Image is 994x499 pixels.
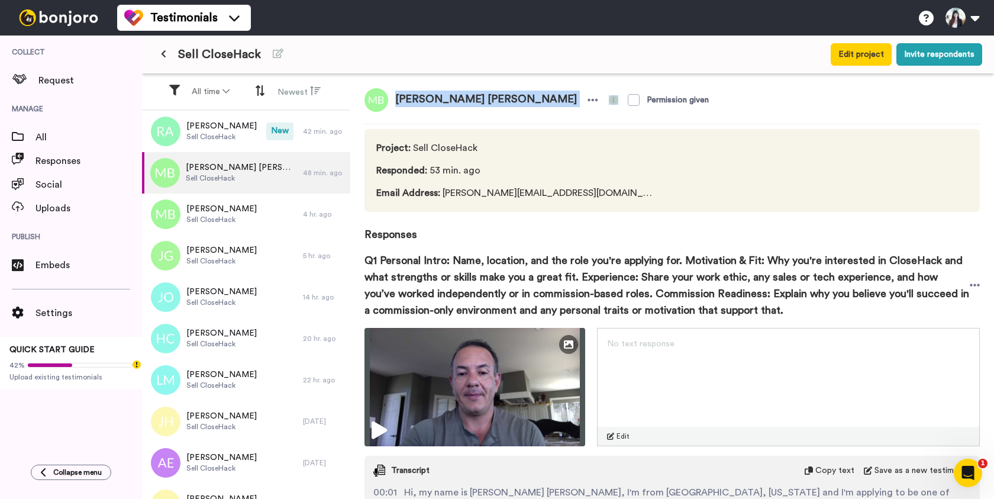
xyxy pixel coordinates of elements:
span: 42% [9,360,25,370]
a: [PERSON_NAME]Sell CloseHack5 hr. ago [142,235,350,276]
img: mb.png [364,88,388,112]
span: Q1 Personal Intro: Name, location, and the role you're applying for. Motivation & Fit: Why you're... [364,252,970,318]
span: 53 min. ago [376,163,656,178]
span: Sell CloseHack [186,173,297,183]
span: Sell CloseHack [186,298,257,307]
span: [PERSON_NAME] [186,369,257,381]
img: jh.png [151,407,180,436]
div: Permission given [647,94,709,106]
span: Uploads [35,201,142,215]
span: Collapse menu [53,468,102,477]
div: 5 hr. ago [303,251,344,260]
a: [PERSON_NAME]Sell CloseHack20 hr. ago [142,318,350,359]
span: Sell CloseHack [186,215,257,224]
span: Request [38,73,142,88]
span: Responses [35,154,142,168]
div: 42 min. ago [303,127,344,136]
div: 14 hr. ago [303,292,344,302]
span: Email Address : [376,188,440,198]
img: transcript.svg [373,465,385,477]
img: jo.png [151,282,180,312]
img: ce2b4e8a-fad5-4db6-af1c-8ec3b6f5d5b9-thumbnail_full-1758136053.jpg [364,328,585,446]
span: 1 [978,459,987,468]
span: Upload existing testimonials [9,372,133,382]
span: Sell CloseHack [186,422,257,432]
a: [PERSON_NAME]Sell CloseHack4 hr. ago [142,194,350,235]
img: tm-color.svg [124,8,143,27]
img: ra.png [151,117,180,146]
img: lm.png [151,365,180,395]
a: [PERSON_NAME]Sell CloseHackNew42 min. ago [142,111,350,152]
span: [PERSON_NAME] [PERSON_NAME] [388,88,584,112]
img: jg.png [151,241,180,271]
a: [PERSON_NAME]Sell CloseHack22 hr. ago [142,359,350,401]
span: Transcript [391,465,430,477]
div: [DATE] [303,417,344,426]
span: [PERSON_NAME] [186,327,257,339]
span: Embeds [35,258,142,272]
iframe: Intercom live chat [954,459,982,487]
a: [PERSON_NAME]Sell CloseHack[DATE] [142,401,350,442]
span: New [266,123,293,140]
button: Newest [270,81,328,103]
span: [PERSON_NAME] [186,286,257,298]
span: Sell CloseHack [186,132,257,141]
img: mb.png [151,199,180,229]
div: 22 hr. ago [303,375,344,385]
span: Sell CloseHack [178,46,261,63]
span: Sell CloseHack [186,256,257,266]
img: mb.png [150,158,180,188]
span: QUICK START GUIDE [9,346,95,354]
span: Responded : [376,166,427,175]
div: 48 min. ago [303,168,344,178]
div: Tooltip anchor [131,359,142,370]
span: Project : [376,143,411,153]
span: Save as a new testimonial [874,465,971,477]
span: Sell CloseHack [186,381,257,390]
img: hc.png [151,324,180,353]
button: All time [185,81,237,102]
span: [PERSON_NAME] [186,410,257,422]
button: Edit project [831,43,892,66]
span: Settings [35,306,142,320]
span: [PERSON_NAME] [186,452,257,463]
img: info-yellow.svg [609,95,618,105]
span: Sell CloseHack [186,463,257,473]
span: No text response [607,340,674,348]
div: 20 hr. ago [303,334,344,343]
span: Copy text [815,465,854,477]
a: [PERSON_NAME]Sell CloseHack14 hr. ago [142,276,350,318]
a: [PERSON_NAME] [PERSON_NAME]Sell CloseHack48 min. ago [142,152,350,194]
button: Invite respondents [896,43,982,66]
span: Social [35,178,142,192]
div: 4 hr. ago [303,210,344,219]
div: [DATE] [303,458,344,468]
span: [PERSON_NAME] [PERSON_NAME] [186,162,297,173]
span: [PERSON_NAME][EMAIL_ADDRESS][DOMAIN_NAME] [376,186,656,200]
button: Collapse menu [31,465,111,480]
span: Responses [364,212,980,243]
span: Sell CloseHack [376,141,656,155]
span: Testimonials [150,9,218,26]
span: All [35,130,142,144]
span: [PERSON_NAME] [186,244,257,256]
span: Sell CloseHack [186,339,257,349]
img: bj-logo-header-white.svg [14,9,103,26]
span: Edit [617,432,630,441]
span: [PERSON_NAME] [186,203,257,215]
img: ae.png [151,448,180,478]
span: [PERSON_NAME] [186,120,257,132]
a: [PERSON_NAME]Sell CloseHack[DATE] [142,442,350,484]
